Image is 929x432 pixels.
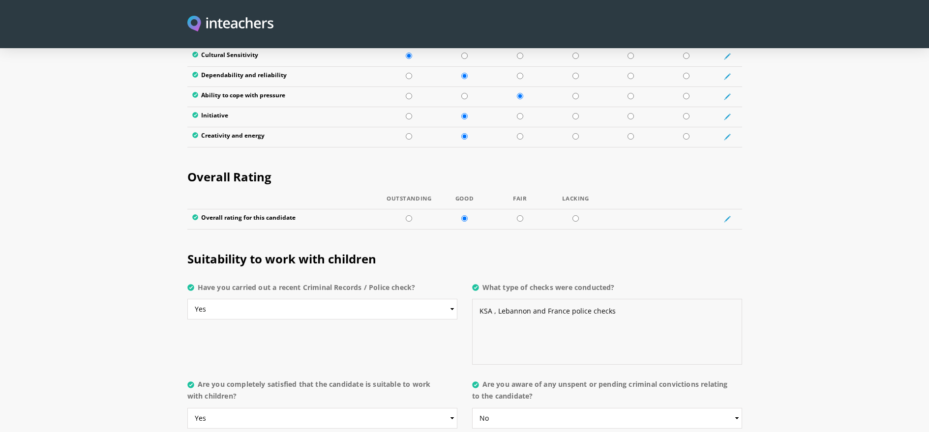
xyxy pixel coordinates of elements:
[187,16,274,33] a: Visit this site's homepage
[192,72,377,82] label: Dependability and reliability
[472,282,742,299] label: What type of checks were conducted?
[192,132,377,142] label: Creativity and energy
[192,92,377,102] label: Ability to cope with pressure
[187,16,274,33] img: Inteachers
[192,214,377,224] label: Overall rating for this candidate
[187,378,457,408] label: Are you completely satisfied that the candidate is suitable to work with children?
[192,112,377,122] label: Initiative
[492,196,548,209] th: Fair
[192,52,377,61] label: Cultural Sensitivity
[381,196,437,209] th: Outstanding
[472,378,742,408] label: Are you aware of any unspent or pending criminal convictions relating to the candidate?
[437,196,492,209] th: Good
[548,196,603,209] th: Lacking
[187,169,271,185] span: Overall Rating
[187,251,376,267] span: Suitability to work with children
[187,282,457,299] label: Have you carried out a recent Criminal Records / Police check?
